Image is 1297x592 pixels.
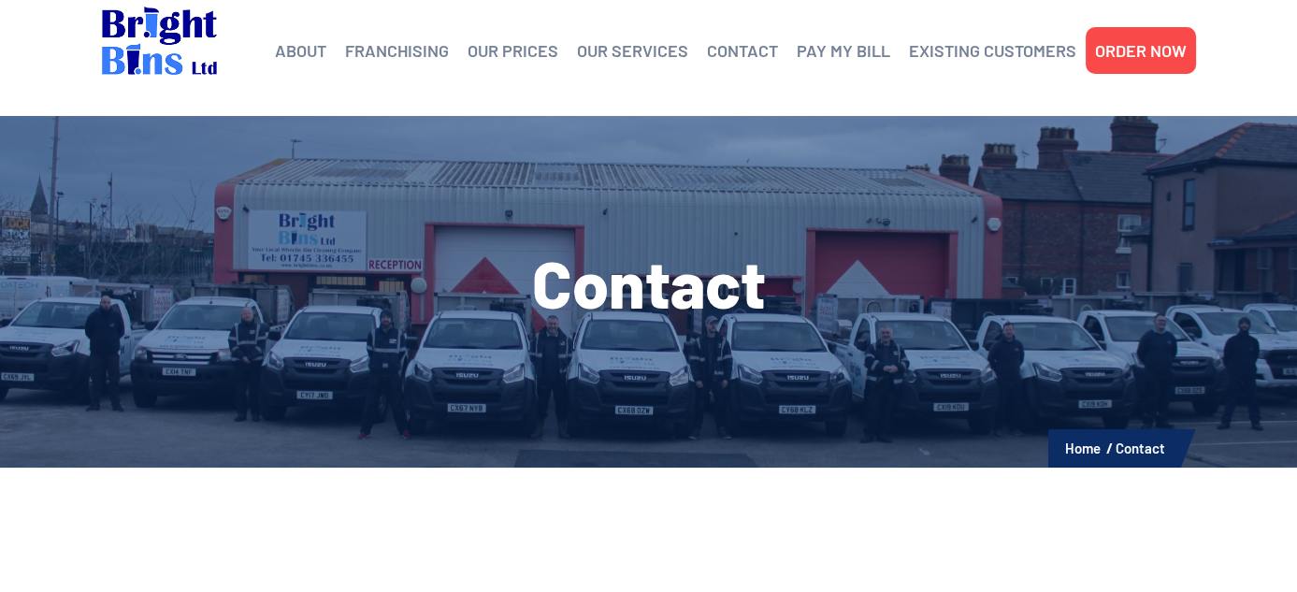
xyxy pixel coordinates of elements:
[1095,36,1187,65] a: ORDER NOW
[1065,440,1101,456] a: Home
[275,36,326,65] a: ABOUT
[909,36,1076,65] a: EXISTING CUSTOMERS
[345,36,449,65] a: FRANCHISING
[468,36,558,65] a: OUR PRICES
[102,250,1196,315] h1: Contact
[577,36,688,65] a: OUR SERVICES
[1116,436,1165,460] li: Contact
[797,36,890,65] a: PAY MY BILL
[707,36,778,65] a: CONTACT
